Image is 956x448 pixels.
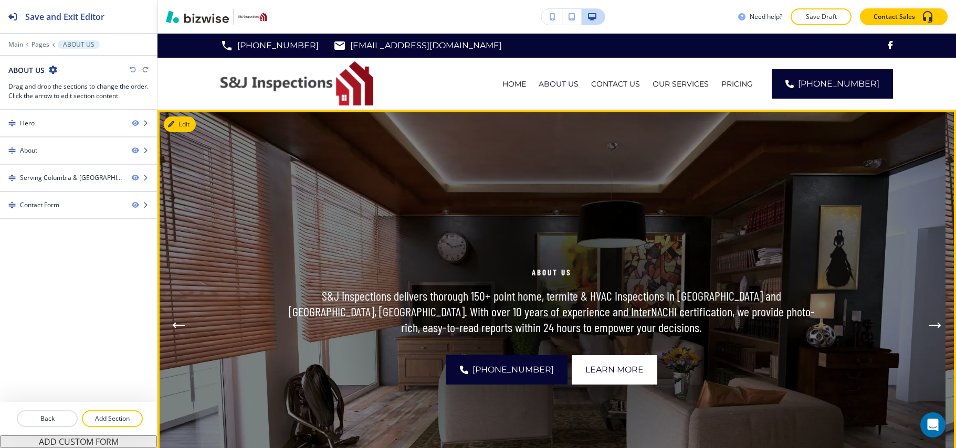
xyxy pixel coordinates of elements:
[572,355,657,385] button: Learn More
[585,364,644,376] span: Learn More
[8,120,16,127] img: Drag
[20,173,123,183] div: Serving Columbia & Lexington, SC and surrounding areas — mobile inspections, we come to you.
[280,266,823,279] p: ABOUT US
[168,315,189,336] button: Previous Hero Image
[166,10,229,23] img: Bizwise Logo
[791,8,852,25] button: Save Draft
[63,41,94,48] p: ABOUT US
[237,38,319,54] p: [PHONE_NUMBER]
[220,61,373,105] img: S&J INSPECTIONS
[82,410,143,427] button: Add Section
[925,315,946,336] button: Next Hero Image
[350,38,502,54] p: [EMAIL_ADDRESS][DOMAIN_NAME]
[8,147,16,154] img: Drag
[804,12,838,22] p: Save Draft
[8,201,16,209] img: Drag
[721,79,753,89] p: PRICING
[220,38,319,54] a: [PHONE_NUMBER]
[920,412,946,438] div: Open Intercom Messenger
[874,12,915,22] p: Contact Sales
[539,79,579,89] p: ABOUT US
[20,119,35,128] div: Hero
[8,82,149,101] h3: Drag and drop the sections to change the order. Click the arrow to edit section content.
[17,410,78,427] button: Back
[31,41,49,48] button: Pages
[238,13,267,21] img: Your Logo
[653,79,709,89] p: OUR SERVICES
[280,288,823,335] p: S&J Inspections delivers thorough 150+ point home, termite & HVAC inspections in [GEOGRAPHIC_DATA...
[750,12,782,22] h3: Need help?
[83,414,142,423] p: Add Section
[20,146,37,155] div: About
[20,200,59,210] div: Contact Form
[502,79,526,89] p: HOME
[925,306,946,344] div: Next Slide
[8,65,45,76] h2: ABOUT US
[446,355,568,385] a: [PHONE_NUMBER]
[8,41,23,48] button: Main
[18,414,77,423] p: Back
[8,174,16,182] img: Drag
[472,364,554,376] span: [PHONE_NUMBER]
[168,306,189,344] div: Previous Slide
[860,8,948,25] button: Contact Sales
[798,78,879,90] span: [PHONE_NUMBER]
[591,79,640,89] p: CONTACT US
[333,38,502,54] a: [EMAIL_ADDRESS][DOMAIN_NAME]
[58,40,100,49] button: ABOUT US
[772,69,893,99] a: [PHONE_NUMBER]
[164,116,196,132] button: Edit
[25,10,104,23] h2: Save and Exit Editor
